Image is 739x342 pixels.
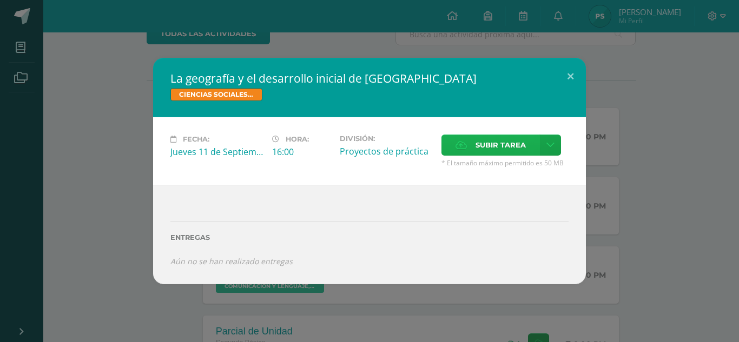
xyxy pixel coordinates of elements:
span: Hora: [286,135,309,143]
div: Proyectos de práctica [340,145,433,157]
label: Entregas [170,233,569,242]
button: Close (Esc) [555,58,586,95]
span: Subir tarea [476,135,526,155]
span: Fecha: [183,135,209,143]
i: Aún no se han realizado entregas [170,256,293,266]
span: * El tamaño máximo permitido es 50 MB [441,158,569,167]
label: División: [340,135,433,143]
span: CIENCIAS SOCIALES, FORMACIÓN CIUDADANA E INTERCULTURALIDAD [170,88,262,101]
h2: La geografía y el desarrollo inicial de [GEOGRAPHIC_DATA] [170,71,569,86]
div: 16:00 [272,146,331,158]
div: Jueves 11 de Septiembre [170,146,263,158]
